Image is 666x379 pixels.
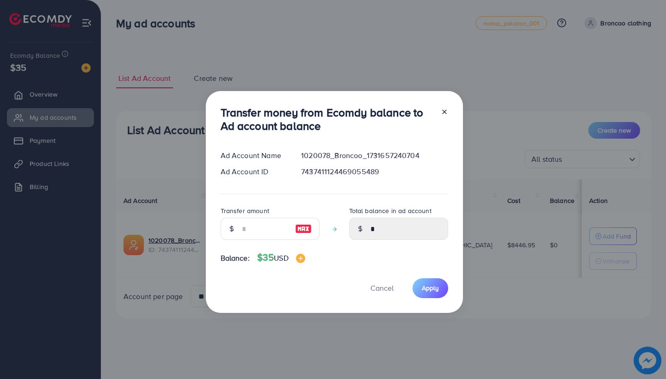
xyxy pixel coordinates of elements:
[221,106,433,133] h3: Transfer money from Ecomdy balance to Ad account balance
[294,150,455,161] div: 1020078_Broncoo_1731657240704
[295,223,312,234] img: image
[422,283,439,293] span: Apply
[413,278,448,298] button: Apply
[213,166,294,177] div: Ad Account ID
[274,253,288,263] span: USD
[349,206,432,215] label: Total balance in ad account
[221,253,250,263] span: Balance:
[213,150,294,161] div: Ad Account Name
[370,283,394,293] span: Cancel
[296,254,305,263] img: image
[294,166,455,177] div: 7437411124469055489
[359,278,405,298] button: Cancel
[221,206,269,215] label: Transfer amount
[257,252,305,263] h4: $35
